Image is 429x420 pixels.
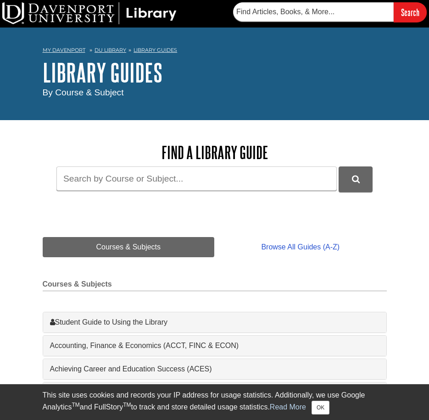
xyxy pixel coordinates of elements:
[43,280,387,291] h2: Courses & Subjects
[43,44,387,59] nav: breadcrumb
[134,47,177,53] a: Library Guides
[312,401,329,414] button: Close
[50,364,379,375] a: Achieving Career and Education Success (ACES)
[233,2,394,22] input: Find Articles, Books, & More...
[56,166,337,191] input: Search by Course or Subject...
[270,403,306,411] a: Read More
[394,2,427,22] input: Search
[50,317,379,328] a: Student Guide to Using the Library
[43,237,215,257] a: Courses & Subjects
[43,390,387,414] div: This site uses cookies and records your IP address for usage statistics. Additionally, we use Goo...
[43,86,387,99] div: By Course & Subject
[43,143,387,162] h2: Find a Library Guide
[214,237,386,257] a: Browse All Guides (A-Z)
[43,46,85,54] a: My Davenport
[2,2,177,24] img: DU Library
[50,340,379,351] a: Accounting, Finance & Economics (ACCT, FINC & ECON)
[43,59,387,86] h1: Library Guides
[352,175,360,183] i: Search Library Guides
[95,47,126,53] a: DU Library
[233,2,427,22] form: Searches DU Library's articles, books, and more
[123,402,131,408] sup: TM
[72,402,80,408] sup: TM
